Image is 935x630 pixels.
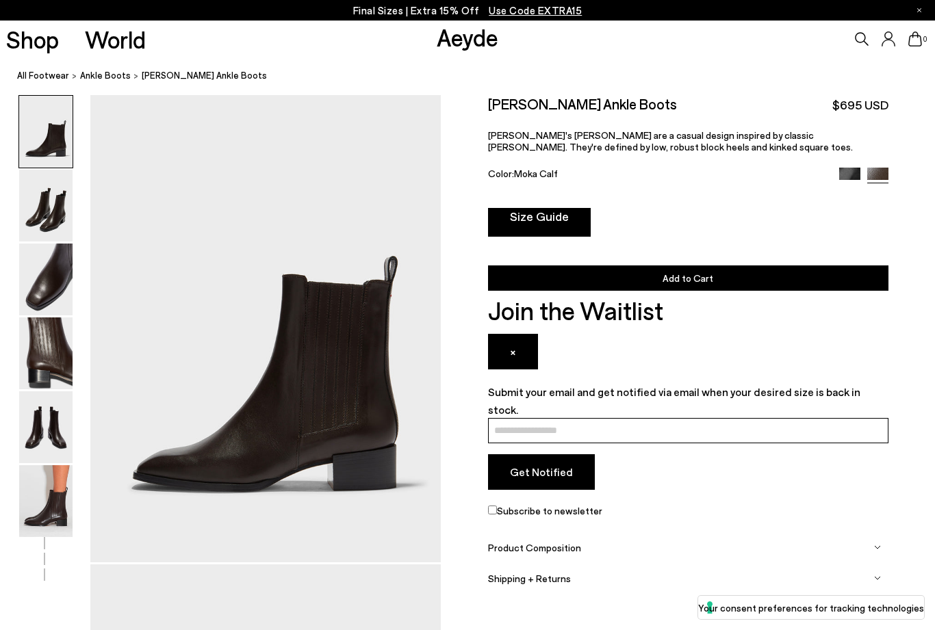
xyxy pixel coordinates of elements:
span: Moka Calf [514,168,558,179]
button: Get Notified [488,454,595,490]
button: Add to Cart [488,265,888,291]
button: Your consent preferences for tracking technologies [698,596,924,619]
div: Color: [488,168,827,183]
a: 0 [908,31,922,47]
a: Shop [6,27,59,51]
a: World [85,27,146,51]
img: Neil Leather Ankle Boots - Image 2 [19,170,73,241]
button: × [488,334,538,369]
span: Navigate to /collections/ss25-final-sizes [489,4,582,16]
img: Neil Leather Ankle Boots - Image 6 [19,465,73,537]
img: svg%3E [874,544,881,551]
img: Neil Leather Ankle Boots - Image 5 [19,391,73,463]
button: Size Guide [488,208,591,237]
a: Ankle Boots [80,68,131,83]
span: [PERSON_NAME] Ankle Boots [142,68,267,83]
img: svg%3E [874,575,881,581]
span: 0 [922,36,929,43]
p: Final Sizes | Extra 15% Off [353,2,582,19]
a: All Footwear [17,68,69,83]
h2: Join the Waitlist [488,293,888,328]
span: Ankle Boots [80,70,131,81]
nav: breadcrumb [17,57,935,95]
img: Neil Leather Ankle Boots - Image 1 [19,96,73,168]
span: $695 USD [832,96,888,114]
span: Shipping + Returns [488,573,571,584]
p: Submit your email and get notified via email when your desired size is back in stock. [488,383,888,418]
h2: [PERSON_NAME] Ankle Boots [488,95,677,112]
span: [PERSON_NAME]'s [PERSON_NAME] are a casual design inspired by classic [PERSON_NAME]. They're defi... [488,129,853,153]
a: Aeyde [437,23,498,51]
label: Subscribe to newsletter [488,503,888,525]
input: Subscribe to newsletter [488,506,497,514]
img: Neil Leather Ankle Boots - Image 3 [19,244,73,315]
label: Your consent preferences for tracking technologies [698,601,924,615]
span: Add to Cart [663,272,713,284]
span: Product Composition [488,542,581,553]
img: Neil Leather Ankle Boots - Image 4 [19,317,73,389]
